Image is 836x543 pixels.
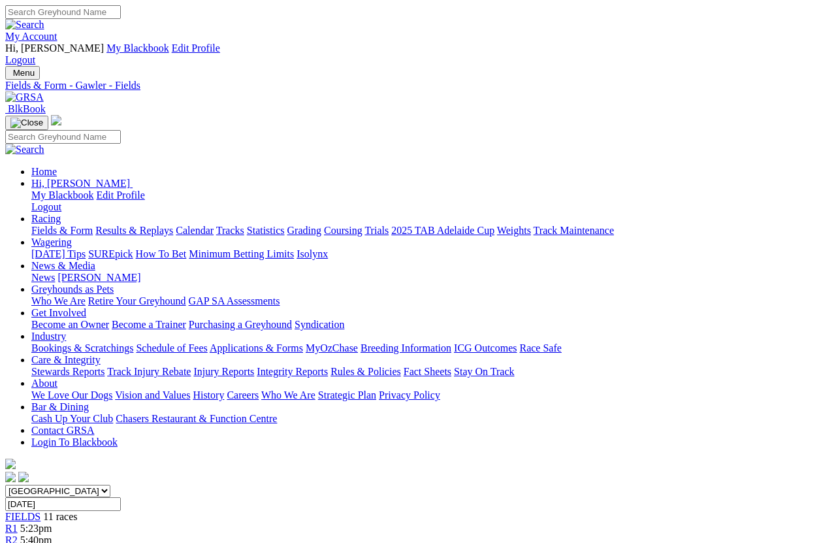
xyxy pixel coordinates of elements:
[31,436,118,448] a: Login To Blackbook
[31,425,94,436] a: Contact GRSA
[247,225,285,236] a: Statistics
[31,319,831,331] div: Get Involved
[216,225,244,236] a: Tracks
[95,225,173,236] a: Results & Replays
[5,19,44,31] img: Search
[31,201,61,212] a: Logout
[31,189,94,201] a: My Blackbook
[5,523,18,534] a: R1
[31,272,55,283] a: News
[5,130,121,144] input: Search
[31,166,57,177] a: Home
[43,511,77,522] span: 11 races
[31,213,61,224] a: Racing
[318,389,376,401] a: Strategic Plan
[107,366,191,377] a: Track Injury Rebate
[116,413,277,424] a: Chasers Restaurant & Function Centre
[31,366,104,377] a: Stewards Reports
[31,237,72,248] a: Wagering
[115,389,190,401] a: Vision and Values
[5,5,121,19] input: Search
[5,91,44,103] img: GRSA
[5,103,46,114] a: BlkBook
[5,144,44,156] img: Search
[287,225,321,236] a: Grading
[189,319,292,330] a: Purchasing a Greyhound
[534,225,614,236] a: Track Maintenance
[295,319,344,330] a: Syndication
[189,295,280,306] a: GAP SA Assessments
[5,116,48,130] button: Toggle navigation
[31,272,831,284] div: News & Media
[136,248,187,259] a: How To Bet
[57,272,140,283] a: [PERSON_NAME]
[5,42,104,54] span: Hi, [PERSON_NAME]
[404,366,451,377] a: Fact Sheets
[31,248,831,260] div: Wagering
[5,66,40,80] button: Toggle navigation
[13,68,35,78] span: Menu
[31,389,112,401] a: We Love Our Dogs
[136,342,207,354] a: Schedule of Fees
[324,225,362,236] a: Coursing
[31,413,113,424] a: Cash Up Your Club
[97,189,145,201] a: Edit Profile
[31,225,93,236] a: Fields & Form
[31,307,86,318] a: Get Involved
[257,366,328,377] a: Integrity Reports
[18,472,29,482] img: twitter.svg
[5,54,35,65] a: Logout
[31,354,101,365] a: Care & Integrity
[189,248,294,259] a: Minimum Betting Limits
[5,497,121,511] input: Select date
[227,389,259,401] a: Careers
[193,366,254,377] a: Injury Reports
[31,366,831,378] div: Care & Integrity
[31,295,86,306] a: Who We Are
[31,331,66,342] a: Industry
[31,319,109,330] a: Become an Owner
[8,103,46,114] span: BlkBook
[106,42,169,54] a: My Blackbook
[330,366,401,377] a: Rules & Policies
[497,225,531,236] a: Weights
[306,342,358,354] a: MyOzChase
[31,178,130,189] span: Hi, [PERSON_NAME]
[361,342,451,354] a: Breeding Information
[31,401,89,412] a: Bar & Dining
[176,225,214,236] a: Calendar
[31,342,133,354] a: Bookings & Scratchings
[454,366,514,377] a: Stay On Track
[364,225,389,236] a: Trials
[10,118,43,128] img: Close
[210,342,303,354] a: Applications & Forms
[5,80,831,91] a: Fields & Form - Gawler - Fields
[51,115,61,125] img: logo-grsa-white.png
[31,378,57,389] a: About
[5,459,16,469] img: logo-grsa-white.png
[31,413,831,425] div: Bar & Dining
[5,472,16,482] img: facebook.svg
[454,342,517,354] a: ICG Outcomes
[519,342,561,354] a: Race Safe
[31,189,831,213] div: Hi, [PERSON_NAME]
[31,248,86,259] a: [DATE] Tips
[31,389,831,401] div: About
[31,260,95,271] a: News & Media
[20,523,52,534] span: 5:23pm
[5,511,40,522] a: FIELDS
[297,248,328,259] a: Isolynx
[31,284,114,295] a: Greyhounds as Pets
[5,42,831,66] div: My Account
[31,225,831,237] div: Racing
[31,178,133,189] a: Hi, [PERSON_NAME]
[112,319,186,330] a: Become a Trainer
[391,225,494,236] a: 2025 TAB Adelaide Cup
[88,248,133,259] a: SUREpick
[193,389,224,401] a: History
[379,389,440,401] a: Privacy Policy
[5,31,57,42] a: My Account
